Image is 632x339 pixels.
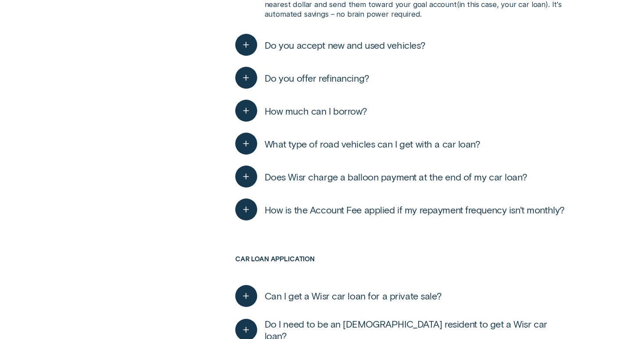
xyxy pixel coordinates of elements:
[235,255,566,279] h3: Car loan application
[235,285,442,307] button: Can I get a Wisr car loan for a private sale?
[265,204,565,216] span: How is the Account Fee applied if my repayment frequency isn't monthly?
[235,166,527,188] button: Does Wisr charge a balloon payment at the end of my car loan?
[265,39,426,51] span: Do you accept new and used vehicles?
[235,100,367,122] button: How much can I borrow?
[235,198,565,220] button: How is the Account Fee applied if my repayment frequency isn't monthly?
[265,138,481,150] span: What type of road vehicles can I get with a car loan?
[265,290,442,302] span: Can I get a Wisr car loan for a private sale?
[235,34,426,56] button: Do you accept new and used vehicles?
[265,171,528,183] span: Does Wisr charge a balloon payment at the end of my car loan?
[235,133,481,155] button: What type of road vehicles can I get with a car loan?
[265,72,370,84] span: Do you offer refinancing?
[235,67,370,89] button: Do you offer refinancing?
[265,105,367,117] span: How much can I borrow?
